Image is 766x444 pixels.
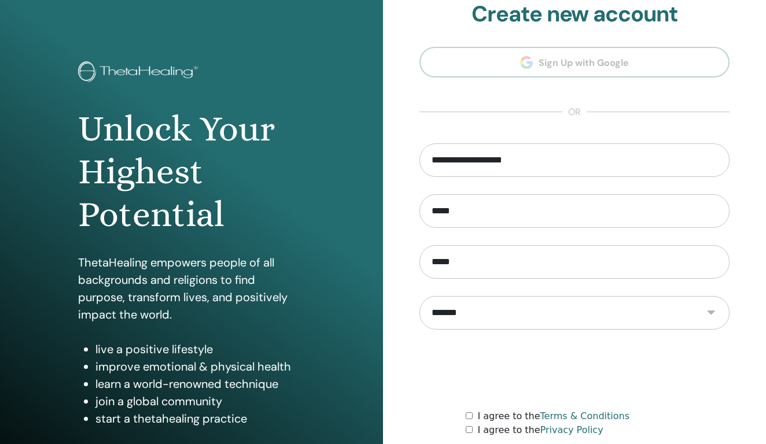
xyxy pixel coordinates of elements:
[78,108,304,236] h1: Unlock Your Highest Potential
[477,423,603,437] label: I agree to the
[487,347,662,392] iframe: reCAPTCHA
[540,424,603,435] a: Privacy Policy
[78,254,304,323] p: ThetaHealing empowers people of all backgrounds and religions to find purpose, transform lives, a...
[95,393,304,410] li: join a global community
[95,358,304,375] li: improve emotional & physical health
[95,375,304,393] li: learn a world-renowned technique
[477,409,629,423] label: I agree to the
[562,105,587,119] span: or
[419,1,730,28] h2: Create new account
[95,410,304,427] li: start a thetahealing practice
[95,341,304,358] li: live a positive lifestyle
[540,410,629,421] a: Terms & Conditions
